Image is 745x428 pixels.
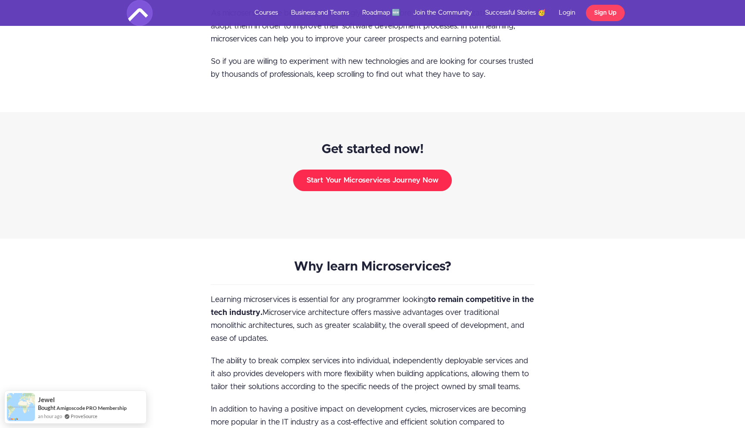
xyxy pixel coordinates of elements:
[7,393,35,421] img: provesource social proof notification image
[211,357,529,391] span: The ability to break complex services into individual, independently deployable services and it a...
[38,404,56,411] span: Bought
[56,405,127,411] a: Amigoscode PRO Membership
[211,296,534,343] span: Learning microservices is essential for any programmer looking Microservice architecture offers m...
[294,260,451,273] span: Why learn Microservices?
[293,170,452,191] button: Start Your Microservices Journey Now
[38,412,62,420] span: an hour ago
[211,296,534,317] strong: to remain competitive in the tech industry.
[586,5,625,21] a: Sign Up
[211,9,523,43] span: As microservices are becoming increasingly popular, more and more organizations look to adopt the...
[211,58,533,79] span: So if you are willing to experiment with new technologies and are looking for courses trusted by ...
[71,412,97,420] a: ProveSource
[38,396,55,403] span: Jewel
